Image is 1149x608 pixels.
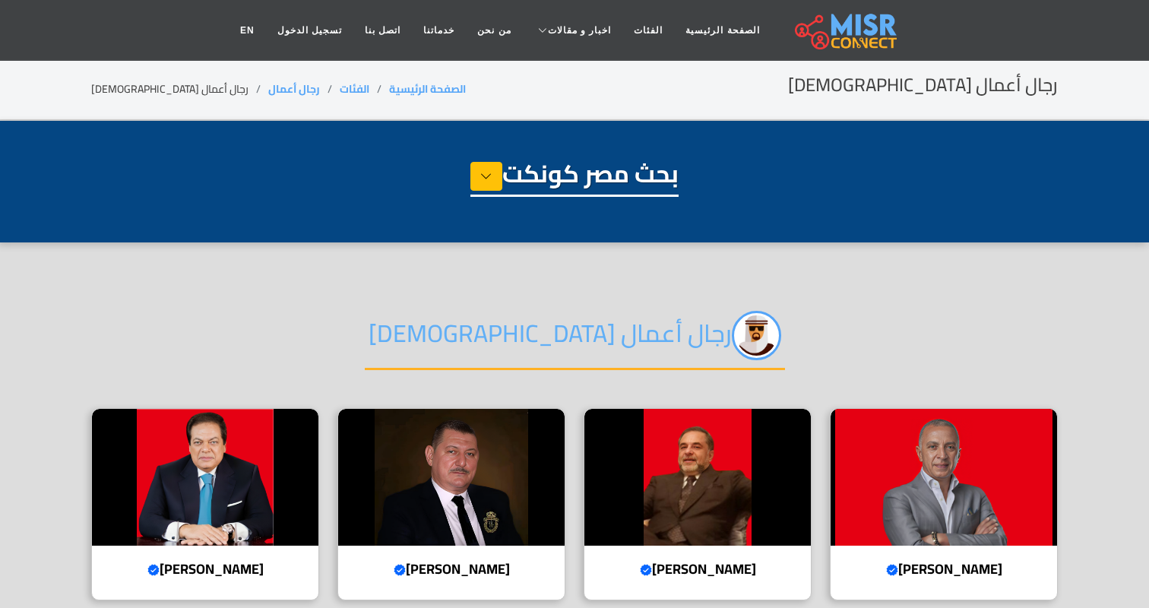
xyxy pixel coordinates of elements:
[268,79,320,99] a: رجال أعمال
[103,561,307,578] h4: [PERSON_NAME]
[350,561,553,578] h4: [PERSON_NAME]
[470,159,679,197] h1: بحث مصر كونكت
[523,16,623,45] a: اخبار و مقالات
[842,561,1046,578] h4: [PERSON_NAME]
[412,16,466,45] a: خدماتنا
[788,74,1058,97] h2: رجال أعمال [DEMOGRAPHIC_DATA]
[622,16,674,45] a: الفئات
[353,16,412,45] a: اتصل بنا
[91,81,268,97] li: رجال أعمال [DEMOGRAPHIC_DATA]
[394,564,406,576] svg: Verified account
[92,409,318,546] img: محمد أبو العينين
[821,408,1067,601] a: أحمد السويدي [PERSON_NAME]
[328,408,574,601] a: زهير محمود ساري [PERSON_NAME]
[365,311,785,370] h2: رجال أعمال [DEMOGRAPHIC_DATA]
[389,79,466,99] a: الصفحة الرئيسية
[584,409,811,546] img: علاء الخواجة
[338,409,565,546] img: زهير محمود ساري
[732,311,781,360] img: 3d3kANOsyxoYFq85L2BW.png
[82,408,328,601] a: محمد أبو العينين [PERSON_NAME]
[266,16,353,45] a: تسجيل الدخول
[596,561,799,578] h4: [PERSON_NAME]
[340,79,369,99] a: الفئات
[640,564,652,576] svg: Verified account
[548,24,612,37] span: اخبار و مقالات
[795,11,897,49] img: main.misr_connect
[831,409,1057,546] img: أحمد السويدي
[229,16,266,45] a: EN
[674,16,771,45] a: الصفحة الرئيسية
[574,408,821,601] a: علاء الخواجة [PERSON_NAME]
[147,564,160,576] svg: Verified account
[466,16,522,45] a: من نحن
[886,564,898,576] svg: Verified account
